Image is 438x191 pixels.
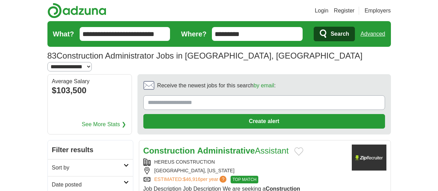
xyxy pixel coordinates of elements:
[47,50,57,62] span: 83
[365,7,391,15] a: Employers
[52,79,127,84] div: Average Salary
[82,120,126,129] a: See More Stats ❯
[231,176,258,183] span: TOP MATCH
[52,181,124,189] h2: Date posted
[314,27,355,41] button: Search
[253,83,274,88] a: by email
[352,145,386,171] img: Company logo
[53,29,74,39] label: What?
[143,158,346,166] div: HEREUS CONSTRUCTION
[143,114,385,129] button: Create alert
[157,81,276,90] span: Receive the newest jobs for this search :
[197,146,255,155] strong: Administrative
[181,29,206,39] label: Where?
[315,7,328,15] a: Login
[52,164,124,172] h2: Sort by
[331,27,349,41] span: Search
[154,176,228,183] a: ESTIMATED:$46,916per year?
[334,7,355,15] a: Register
[183,176,200,182] span: $46,916
[47,51,363,60] h1: Construction Administrator Jobs in [GEOGRAPHIC_DATA], [GEOGRAPHIC_DATA]
[52,84,127,97] div: $103,500
[220,176,226,183] span: ?
[143,146,195,155] strong: Construction
[143,167,346,174] div: [GEOGRAPHIC_DATA], [US_STATE]
[48,159,133,176] a: Sort by
[294,147,303,156] button: Add to favorite jobs
[143,146,289,155] a: Construction AdministrativeAssistant
[360,27,385,41] a: Advanced
[48,140,133,159] h2: Filter results
[47,3,106,18] img: Adzuna logo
